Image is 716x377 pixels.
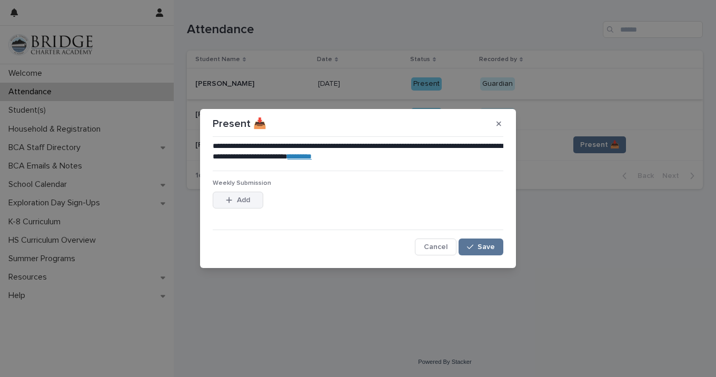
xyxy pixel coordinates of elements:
[459,239,503,255] button: Save
[213,117,266,130] p: Present 📥
[213,192,263,209] button: Add
[478,243,495,251] span: Save
[424,243,447,251] span: Cancel
[415,239,456,255] button: Cancel
[213,180,271,186] span: Weekly Submission
[237,196,250,204] span: Add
